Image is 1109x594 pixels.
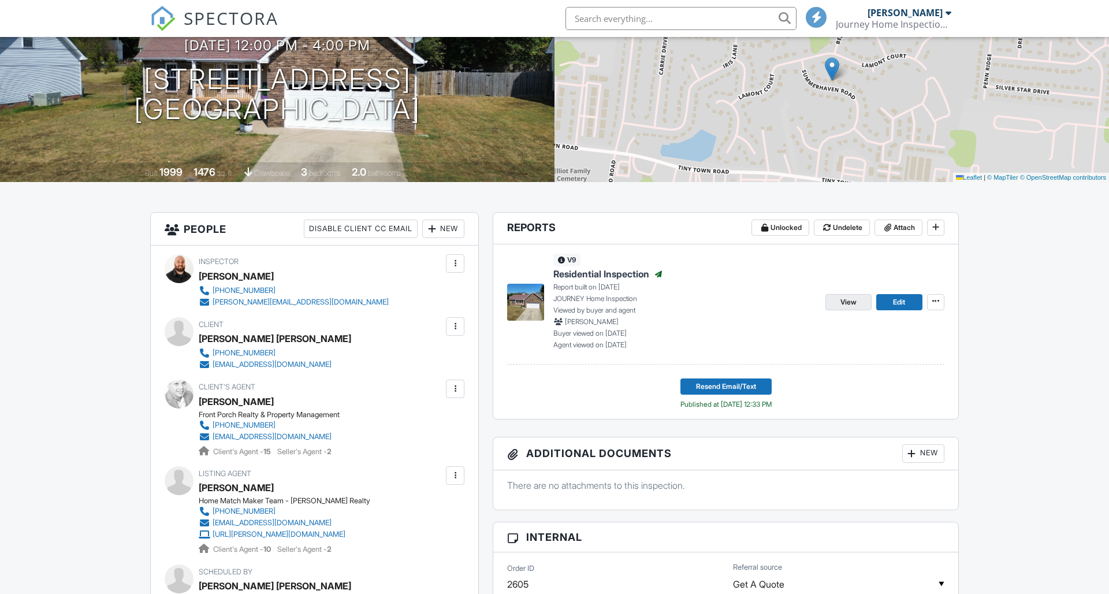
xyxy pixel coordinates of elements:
[327,545,332,554] strong: 2
[493,437,958,470] h3: Additional Documents
[134,64,420,125] h1: [STREET_ADDRESS] [GEOGRAPHIC_DATA]
[956,174,982,181] a: Leaflet
[304,220,418,238] div: Disable Client CC Email
[184,38,370,53] h3: [DATE] 12:00 pm - 4:00 pm
[199,431,332,443] a: [EMAIL_ADDRESS][DOMAIN_NAME]
[984,174,985,181] span: |
[836,18,951,30] div: Journey Home Inspection Services
[213,432,332,441] div: [EMAIL_ADDRESS][DOMAIN_NAME]
[213,348,276,358] div: [PHONE_NUMBER]
[199,496,370,506] div: Home Match Maker Team - [PERSON_NAME] Realty
[199,393,274,410] a: [PERSON_NAME]
[217,169,233,177] span: sq. ft.
[145,169,158,177] span: Built
[213,421,276,430] div: [PHONE_NUMBER]
[199,285,389,296] a: [PHONE_NUMBER]
[199,469,251,478] span: Listing Agent
[213,545,273,554] span: Client's Agent -
[199,268,274,285] div: [PERSON_NAME]
[159,166,183,178] div: 1999
[199,296,389,308] a: [PERSON_NAME][EMAIL_ADDRESS][DOMAIN_NAME]
[199,347,342,359] a: [PHONE_NUMBER]
[213,360,332,369] div: [EMAIL_ADDRESS][DOMAIN_NAME]
[277,545,332,554] span: Seller's Agent -
[309,169,341,177] span: bedrooms
[199,410,341,419] div: Front Porch Realty & Property Management
[199,359,342,370] a: [EMAIL_ADDRESS][DOMAIN_NAME]
[199,479,274,496] a: [PERSON_NAME]
[263,447,271,456] strong: 15
[150,6,176,31] img: The Best Home Inspection Software - Spectora
[199,257,239,266] span: Inspector
[507,479,944,492] p: There are no attachments to this inspection.
[213,518,332,528] div: [EMAIL_ADDRESS][DOMAIN_NAME]
[199,506,361,517] a: [PHONE_NUMBER]
[301,166,307,178] div: 3
[733,562,782,573] label: Referral source
[352,166,366,178] div: 2.0
[254,169,290,177] span: crawlspace
[213,447,273,456] span: Client's Agent -
[199,383,255,391] span: Client's Agent
[493,522,958,552] h3: Internal
[199,529,361,540] a: [URL][PERSON_NAME][DOMAIN_NAME]
[868,7,943,18] div: [PERSON_NAME]
[151,213,478,246] h3: People
[422,220,464,238] div: New
[184,6,278,30] span: SPECTORA
[1020,174,1106,181] a: © OpenStreetMap contributors
[825,57,839,81] img: Marker
[213,298,389,307] div: [PERSON_NAME][EMAIL_ADDRESS][DOMAIN_NAME]
[199,567,252,576] span: Scheduled By
[263,545,271,554] strong: 10
[213,507,276,516] div: [PHONE_NUMBER]
[987,174,1018,181] a: © MapTiler
[199,320,224,329] span: Client
[368,169,401,177] span: bathrooms
[507,563,534,574] label: Order ID
[213,286,276,295] div: [PHONE_NUMBER]
[277,447,332,456] span: Seller's Agent -
[193,166,215,178] div: 1476
[565,7,797,30] input: Search everything...
[199,517,361,529] a: [EMAIL_ADDRESS][DOMAIN_NAME]
[199,419,332,431] a: [PHONE_NUMBER]
[902,444,944,463] div: New
[150,16,278,40] a: SPECTORA
[213,530,345,539] div: [URL][PERSON_NAME][DOMAIN_NAME]
[199,330,351,347] div: [PERSON_NAME] [PERSON_NAME]
[327,447,332,456] strong: 2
